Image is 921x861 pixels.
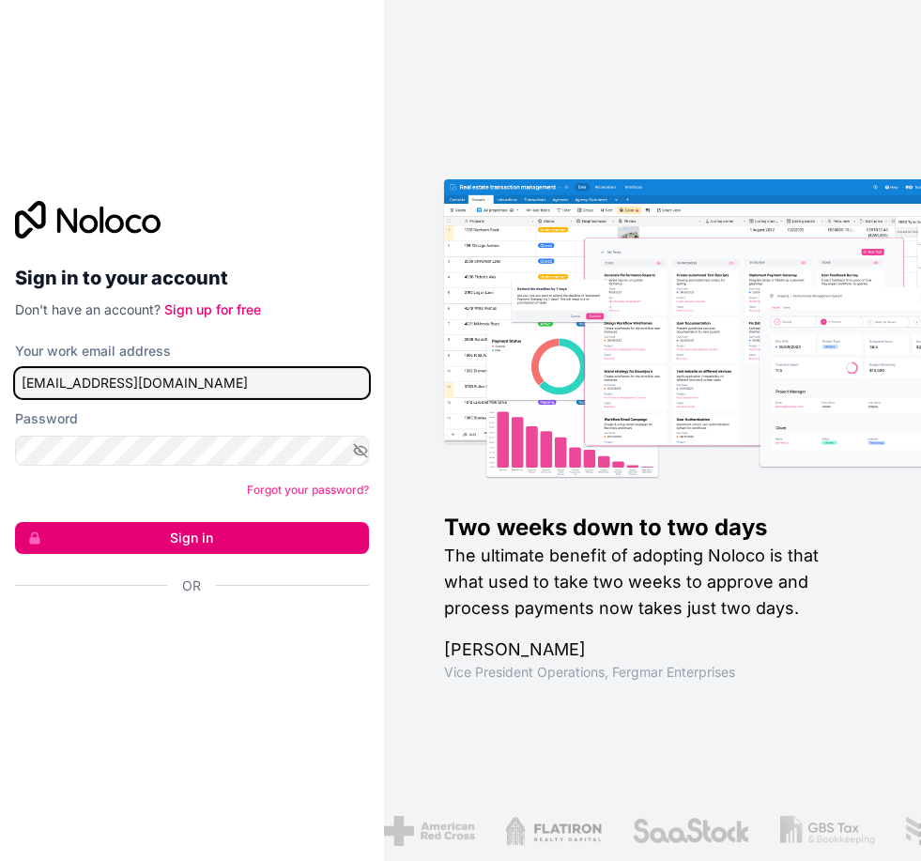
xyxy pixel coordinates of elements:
[6,616,378,657] iframe: Botón Iniciar sesión con Google
[444,663,861,682] h1: Vice President Operations , Fergmar Enterprises
[444,637,861,663] h1: [PERSON_NAME]
[779,816,875,846] img: /assets/gbstax-C-GtDUiK.png
[15,261,369,295] h2: Sign in to your account
[15,368,369,398] input: Email address
[15,522,369,554] button: Sign in
[15,409,78,428] label: Password
[15,616,369,657] div: Iniciar sesión con Google. Se abre en una nueva pestaña.
[383,816,474,846] img: /assets/american-red-cross-BAupjrZR.png
[631,816,749,846] img: /assets/saastock-C6Zbiodz.png
[15,342,171,361] label: Your work email address
[15,436,369,466] input: Password
[504,816,602,846] img: /assets/flatiron-C8eUkumj.png
[182,577,201,595] span: Or
[444,513,861,543] h1: Two weeks down to two days
[247,483,369,497] a: Forgot your password?
[164,301,261,317] a: Sign up for free
[15,301,161,317] span: Don't have an account?
[444,543,861,622] h2: The ultimate benefit of adopting Noloco is that what used to take two weeks to approve and proces...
